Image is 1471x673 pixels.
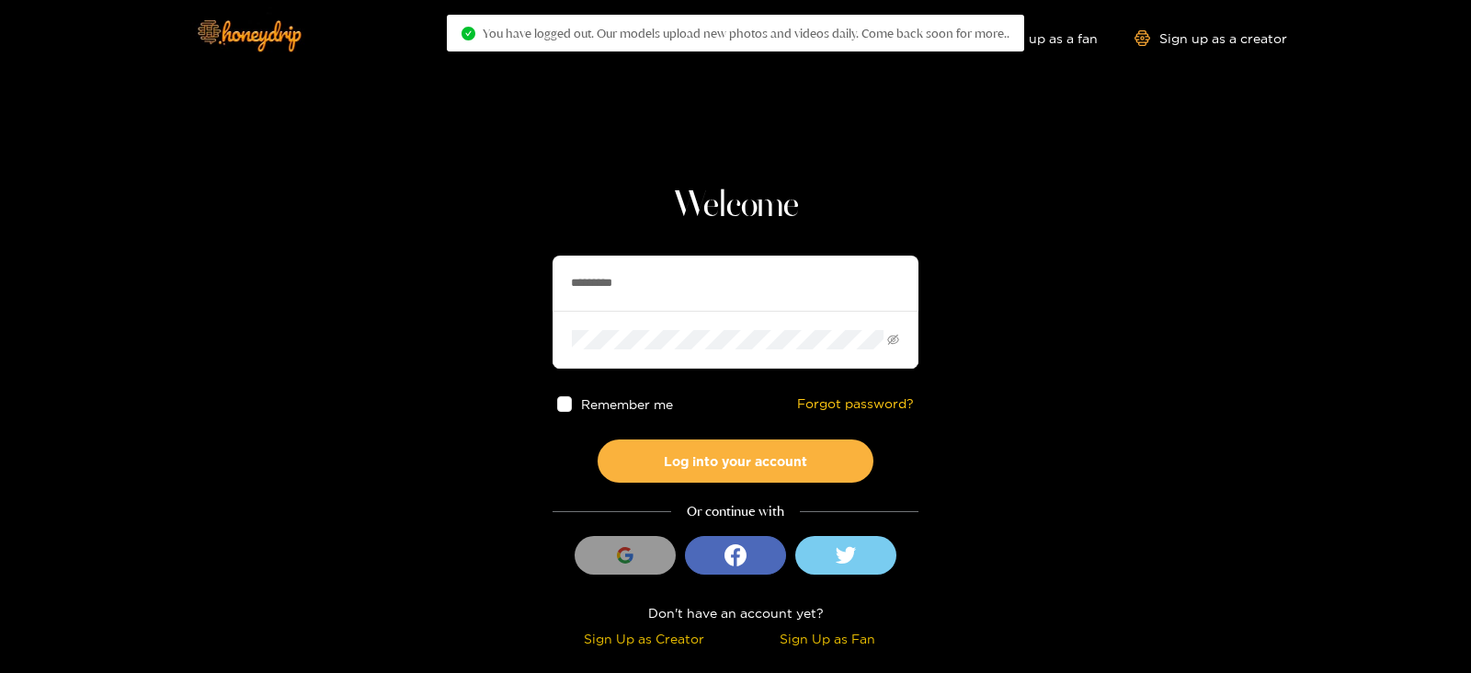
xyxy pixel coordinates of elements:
[740,628,914,649] div: Sign Up as Fan
[553,602,918,623] div: Don't have an account yet?
[553,184,918,228] h1: Welcome
[483,26,1009,40] span: You have logged out. Our models upload new photos and videos daily. Come back soon for more..
[462,27,475,40] span: check-circle
[797,396,914,412] a: Forgot password?
[598,439,873,483] button: Log into your account
[972,30,1098,46] a: Sign up as a fan
[557,628,731,649] div: Sign Up as Creator
[582,397,674,411] span: Remember me
[1135,30,1287,46] a: Sign up as a creator
[553,501,918,522] div: Or continue with
[887,334,899,346] span: eye-invisible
